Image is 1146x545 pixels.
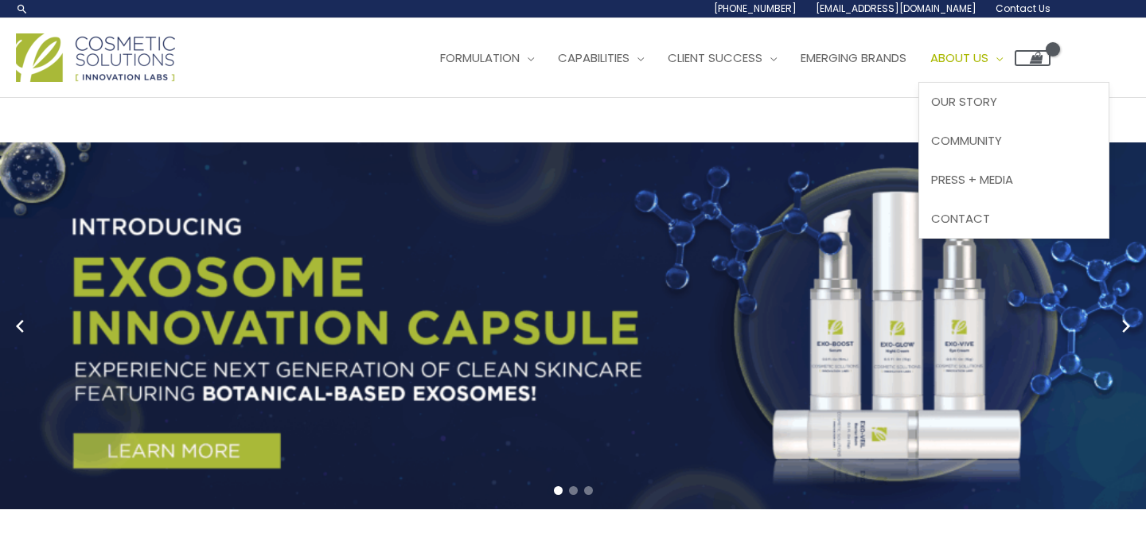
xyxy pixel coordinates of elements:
[919,122,1109,161] a: Community
[919,199,1109,238] a: Contact
[714,2,797,15] span: [PHONE_NUMBER]
[816,2,976,15] span: [EMAIL_ADDRESS][DOMAIN_NAME]
[931,93,997,110] span: Our Story
[416,34,1050,82] nav: Site Navigation
[428,34,546,82] a: Formulation
[919,83,1109,122] a: Our Story
[668,49,762,66] span: Client Success
[546,34,656,82] a: Capabilities
[440,49,520,66] span: Formulation
[558,49,630,66] span: Capabilities
[1015,50,1050,66] a: View Shopping Cart, empty
[918,34,1015,82] a: About Us
[789,34,918,82] a: Emerging Brands
[919,160,1109,199] a: Press + Media
[656,34,789,82] a: Client Success
[554,486,563,495] span: Go to slide 1
[584,486,593,495] span: Go to slide 3
[16,2,29,15] a: Search icon link
[569,486,578,495] span: Go to slide 2
[996,2,1050,15] span: Contact Us
[16,33,175,82] img: Cosmetic Solutions Logo
[931,171,1013,188] span: Press + Media
[801,49,906,66] span: Emerging Brands
[930,49,988,66] span: About Us
[1114,314,1138,338] button: Next slide
[931,132,1002,149] span: Community
[8,314,32,338] button: Previous slide
[931,210,990,227] span: Contact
